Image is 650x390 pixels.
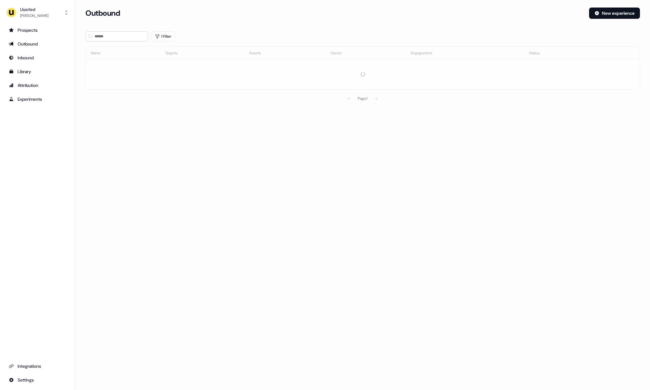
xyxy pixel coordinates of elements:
div: Prospects [9,27,66,33]
h3: Outbound [85,8,120,18]
div: Userled [20,6,48,13]
button: 1 Filter [151,31,175,41]
a: Go to templates [5,67,70,77]
a: Go to outbound experience [5,39,70,49]
div: Experiments [9,96,66,102]
div: Integrations [9,363,66,369]
div: Inbound [9,55,66,61]
a: Go to attribution [5,80,70,90]
div: [PERSON_NAME] [20,13,48,19]
button: New experience [589,8,640,19]
div: Attribution [9,82,66,88]
a: Go to integrations [5,375,70,385]
a: Go to Inbound [5,53,70,63]
div: Settings [9,377,66,383]
a: Go to experiments [5,94,70,104]
a: Go to integrations [5,361,70,371]
button: Userled[PERSON_NAME] [5,5,70,20]
div: Outbound [9,41,66,47]
a: Go to prospects [5,25,70,35]
div: Library [9,68,66,75]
